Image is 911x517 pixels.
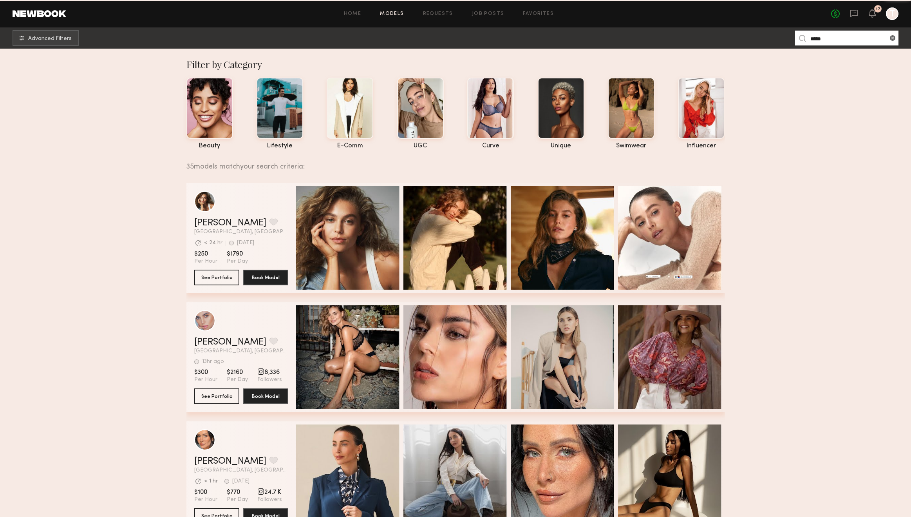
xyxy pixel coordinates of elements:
[257,488,282,496] span: 24.7 K
[194,496,217,503] span: Per Hour
[194,258,217,265] span: Per Hour
[237,240,254,246] div: [DATE]
[194,376,217,383] span: Per Hour
[194,488,217,496] span: $100
[397,143,444,149] div: UGC
[423,11,453,16] a: Requests
[194,348,288,354] span: [GEOGRAPHIC_DATA], [GEOGRAPHIC_DATA]
[194,468,288,473] span: [GEOGRAPHIC_DATA], [GEOGRAPHIC_DATA]
[186,143,233,149] div: beauty
[876,7,880,11] div: 17
[678,143,725,149] div: influencer
[232,479,249,484] div: [DATE]
[227,496,248,503] span: Per Day
[227,250,248,258] span: $1790
[13,30,79,46] button: Advanced Filters
[344,11,362,16] a: Home
[886,7,898,20] a: T
[243,270,288,285] button: Book Model
[380,11,404,16] a: Models
[202,359,224,365] div: 13hr ago
[243,388,288,404] button: Book Model
[194,388,239,404] button: See Portfolio
[227,368,248,376] span: $2160
[257,143,303,149] div: lifestyle
[28,36,72,42] span: Advanced Filters
[194,457,266,466] a: [PERSON_NAME]
[257,376,282,383] span: Followers
[194,229,288,235] span: [GEOGRAPHIC_DATA], [GEOGRAPHIC_DATA]
[227,376,248,383] span: Per Day
[523,11,554,16] a: Favorites
[257,496,282,503] span: Followers
[194,218,266,228] a: [PERSON_NAME]
[186,154,719,171] div: 35 models match your search criteria:
[186,58,725,71] div: Filter by Category
[608,143,654,149] div: swimwear
[204,479,218,484] div: < 1 hr
[204,240,222,246] div: < 24 hr
[472,11,504,16] a: Job Posts
[194,368,217,376] span: $300
[227,488,248,496] span: $770
[538,143,584,149] div: unique
[467,143,514,149] div: curve
[327,143,373,149] div: e-comm
[257,368,282,376] span: 8,336
[194,270,239,285] button: See Portfolio
[194,250,217,258] span: $250
[194,337,266,347] a: [PERSON_NAME]
[227,258,248,265] span: Per Day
